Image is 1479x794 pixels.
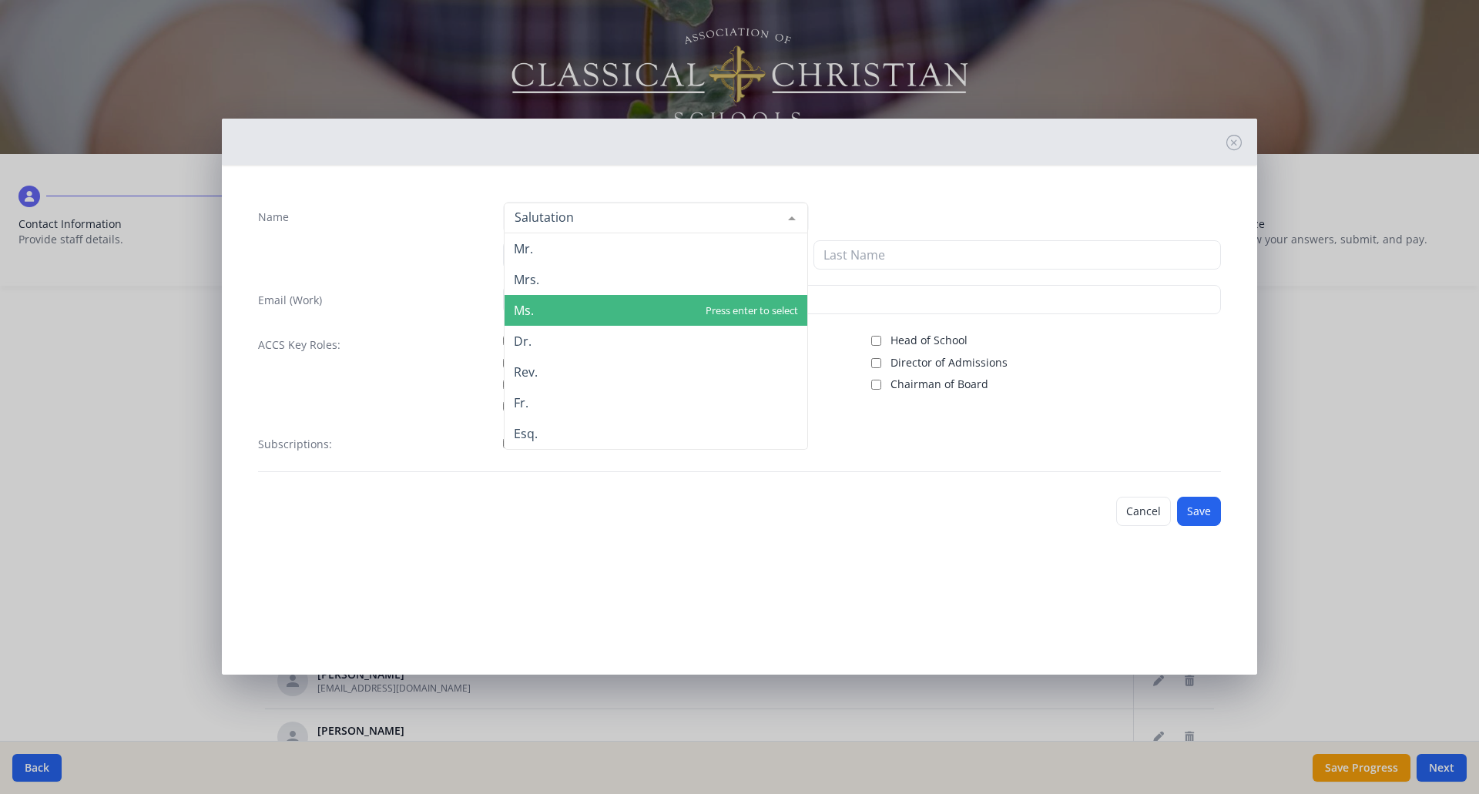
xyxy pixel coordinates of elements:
[890,333,968,348] span: Head of School
[511,209,776,225] input: Salutation
[503,285,1222,314] input: contact@site.com
[258,437,332,452] label: Subscriptions:
[1177,497,1221,526] button: Save
[890,355,1008,370] span: Director of Admissions
[503,401,513,411] input: Billing Contact
[503,336,513,346] input: ACCS Account Manager
[514,271,539,288] span: Mrs.
[258,209,289,225] label: Name
[514,240,533,257] span: Mr.
[503,380,513,390] input: Board Member
[503,240,807,270] input: First Name
[514,333,532,350] span: Dr.
[890,377,988,392] span: Chairman of Board
[258,337,340,353] label: ACCS Key Roles:
[514,363,538,380] span: Rev.
[503,358,513,368] input: Public Contact
[503,438,513,448] input: TCD Magazine
[514,394,528,411] span: Fr.
[813,240,1221,270] input: Last Name
[871,358,881,368] input: Director of Admissions
[514,425,538,442] span: Esq.
[514,302,534,319] span: Ms.
[258,293,322,308] label: Email (Work)
[871,380,881,390] input: Chairman of Board
[871,336,881,346] input: Head of School
[1116,497,1171,526] button: Cancel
